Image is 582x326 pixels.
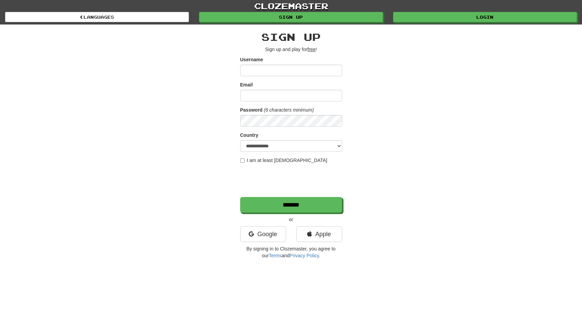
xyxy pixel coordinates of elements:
[296,226,342,242] a: Apple
[393,12,577,22] a: Login
[240,107,263,113] label: Password
[240,132,259,138] label: Country
[240,31,342,43] h2: Sign up
[289,253,319,258] a: Privacy Policy
[240,46,342,53] p: Sign up and play for !
[240,226,286,242] a: Google
[240,245,342,259] p: By signing in to Clozemaster, you agree to our and .
[199,12,383,22] a: Sign up
[240,167,343,194] iframe: reCAPTCHA
[240,158,245,163] input: I am at least [DEMOGRAPHIC_DATA]
[269,253,282,258] a: Terms
[264,107,314,113] em: (6 characters minimum)
[240,216,342,223] p: or
[240,81,253,88] label: Email
[5,12,189,22] a: Languages
[240,56,263,63] label: Username
[240,157,328,164] label: I am at least [DEMOGRAPHIC_DATA]
[307,47,316,52] u: free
